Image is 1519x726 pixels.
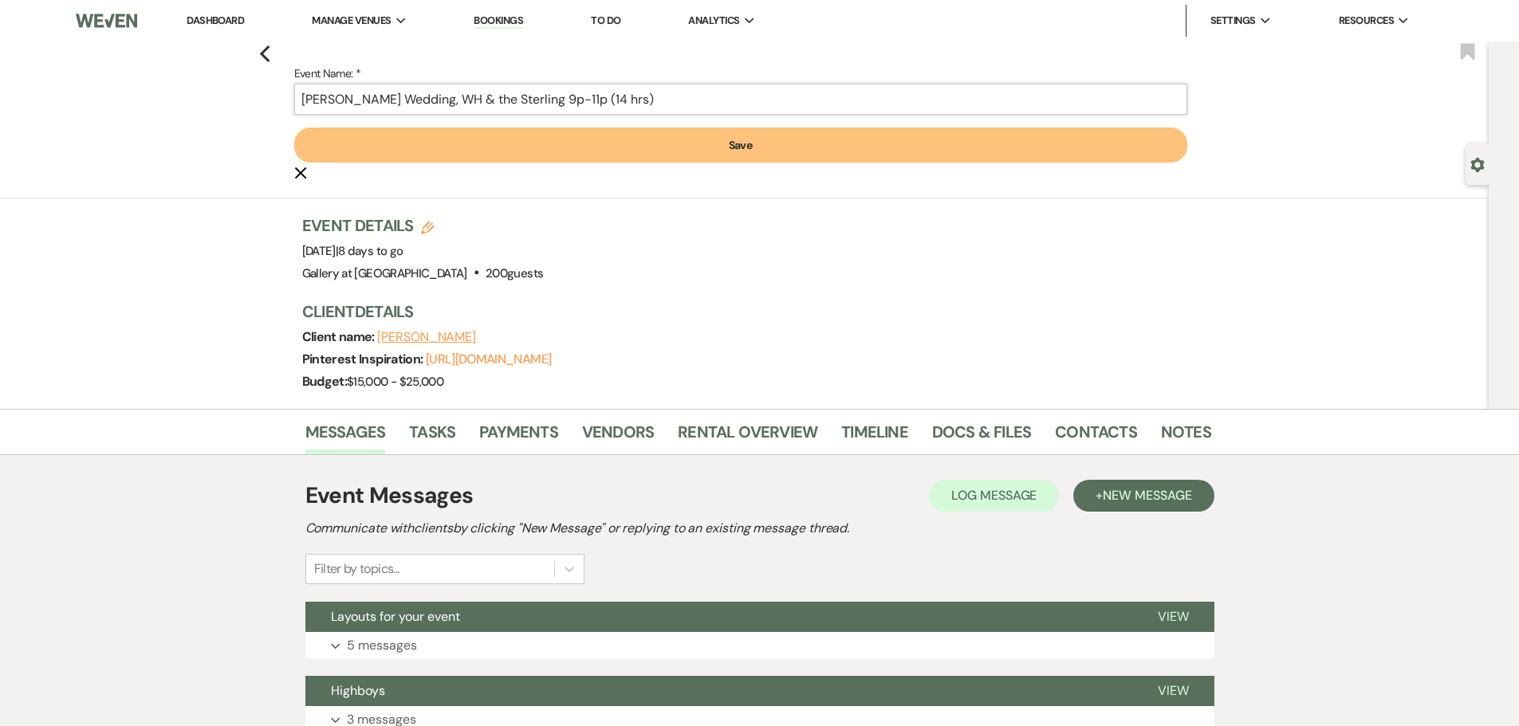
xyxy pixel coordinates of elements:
[1158,608,1189,625] span: View
[486,265,543,281] span: 200 guests
[1073,480,1214,512] button: +New Message
[305,479,474,512] h1: Event Messages
[302,373,348,390] span: Budget:
[474,14,523,29] a: Bookings
[1132,676,1214,706] button: View
[409,419,455,454] a: Tasks
[1161,419,1211,454] a: Notes
[305,519,1214,538] h2: Communicate with clients by clicking "New Message" or replying to an existing message thread.
[305,602,1132,632] button: Layouts for your event
[302,265,467,281] span: Gallery at [GEOGRAPHIC_DATA]
[314,559,399,579] div: Filter by topics...
[331,682,385,699] span: Highboys
[591,14,620,27] a: To Do
[932,419,1031,454] a: Docs & Files
[302,214,544,237] h3: Event Details
[347,374,443,390] span: $15,000 - $25,000
[302,300,1195,323] h3: Client Details
[305,632,1214,659] button: 5 messages
[929,480,1059,512] button: Log Message
[76,4,136,37] img: Weven Logo
[1132,602,1214,632] button: View
[1339,13,1394,29] span: Resources
[302,243,403,259] span: [DATE]
[951,487,1037,504] span: Log Message
[331,608,460,625] span: Layouts for your event
[338,243,403,259] span: 8 days to go
[841,419,908,454] a: Timeline
[479,419,558,454] a: Payments
[1103,487,1191,504] span: New Message
[1210,13,1256,29] span: Settings
[688,13,739,29] span: Analytics
[678,419,817,454] a: Rental Overview
[1158,682,1189,699] span: View
[302,351,426,367] span: Pinterest Inspiration:
[187,14,244,27] a: Dashboard
[312,13,391,29] span: Manage Venues
[1055,419,1137,454] a: Contacts
[347,635,417,656] p: 5 messages
[302,328,378,345] span: Client name:
[305,676,1132,706] button: Highboys
[294,64,1187,84] label: Event Name: *
[377,331,476,343] button: [PERSON_NAME]
[582,419,654,454] a: Vendors
[294,128,1187,163] button: Save
[1470,156,1485,171] button: Open lead details
[336,243,403,259] span: |
[305,419,386,454] a: Messages
[426,351,551,367] a: [URL][DOMAIN_NAME]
